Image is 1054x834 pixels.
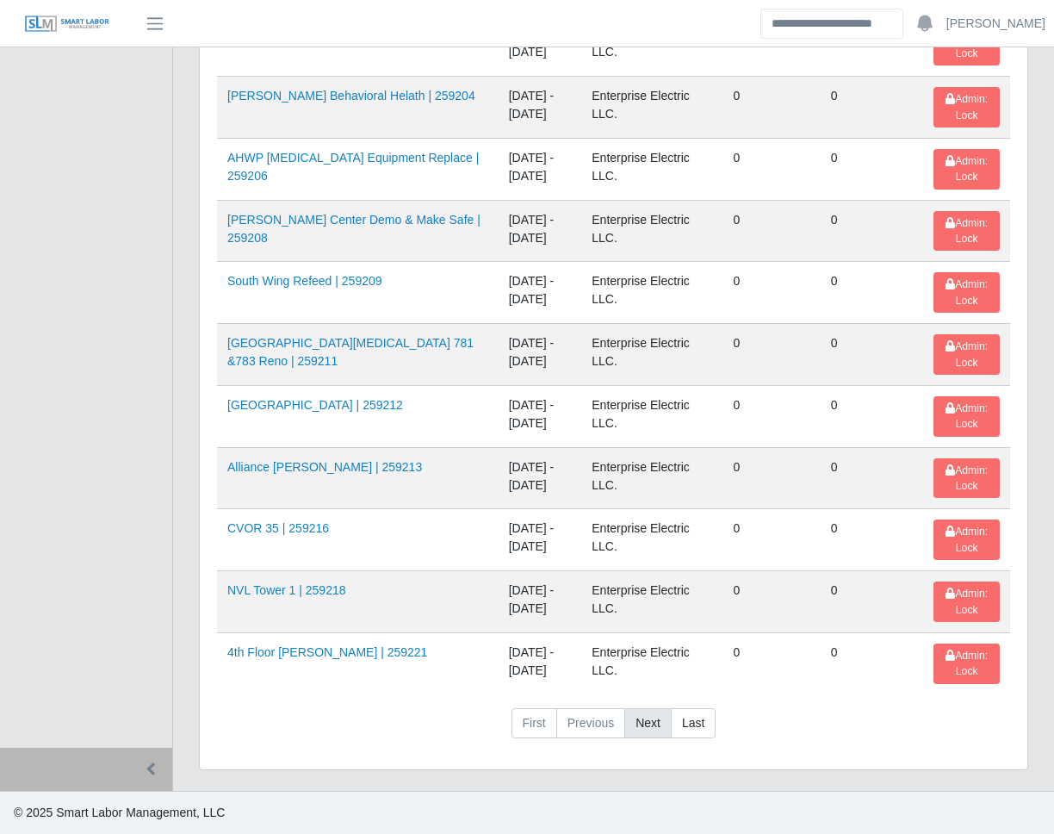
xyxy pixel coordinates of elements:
button: Admin: Lock [933,644,1000,684]
td: [DATE] - [DATE] [499,138,582,200]
span: Admin: Lock [945,278,988,306]
td: Enterprise Electric LLC. [581,262,722,324]
td: 0 [821,200,924,262]
td: 0 [723,385,821,447]
td: 0 [821,571,924,633]
button: Admin: Lock [933,149,1000,190]
td: 0 [821,77,924,139]
a: NVL Tower 1 | 259218 [227,583,346,597]
td: Enterprise Electric LLC. [581,632,722,694]
td: 0 [723,447,821,509]
span: Admin: Lock [945,340,988,368]
span: Admin: Lock [945,402,988,430]
span: Admin: Lock [945,588,988,615]
button: Admin: Lock [933,582,1000,622]
td: 0 [723,509,821,571]
span: © 2025 Smart Labor Management, LLC [14,806,225,819]
nav: pagination [217,708,1010,753]
td: 0 [821,262,924,324]
span: Admin: Lock [945,93,988,121]
a: [PERSON_NAME] Behavioral Helath | 259204 [227,89,475,103]
span: Admin: Lock [945,155,988,183]
td: 0 [821,509,924,571]
button: Admin: Lock [933,272,1000,313]
td: 0 [821,324,924,386]
span: Admin: Lock [945,526,988,553]
button: Admin: Lock [933,520,1000,560]
a: Last [671,708,716,739]
td: [DATE] - [DATE] [499,571,582,633]
td: [DATE] - [DATE] [499,632,582,694]
input: Search [760,9,903,39]
td: 0 [821,447,924,509]
span: Admin: Lock [945,650,988,677]
td: 0 [723,200,821,262]
a: [GEOGRAPHIC_DATA] | 259212 [227,398,403,412]
a: Alliance [PERSON_NAME] | 259213 [227,460,422,474]
button: Admin: Lock [933,458,1000,499]
td: [DATE] - [DATE] [499,200,582,262]
td: Enterprise Electric LLC. [581,385,722,447]
td: 0 [723,138,821,200]
button: Admin: Lock [933,334,1000,375]
td: Enterprise Electric LLC. [581,571,722,633]
img: SLM Logo [24,15,110,34]
td: 0 [723,324,821,386]
a: South Wing Refeed | 259209 [227,274,382,288]
td: Enterprise Electric LLC. [581,509,722,571]
td: 0 [723,262,821,324]
td: 0 [821,385,924,447]
a: AHWP [MEDICAL_DATA] Equipment Replace | 259206 [227,151,479,183]
td: 0 [723,571,821,633]
button: Admin: Lock [933,87,1000,128]
td: 0 [723,632,821,694]
td: Enterprise Electric LLC. [581,138,722,200]
td: Enterprise Electric LLC. [581,200,722,262]
td: Enterprise Electric LLC. [581,77,722,139]
a: CVOR 35 | 259216 [227,521,329,535]
span: Admin: Lock [945,31,988,59]
td: [DATE] - [DATE] [499,324,582,386]
td: [DATE] - [DATE] [499,509,582,571]
td: Enterprise Electric LLC. [581,447,722,509]
td: Enterprise Electric LLC. [581,324,722,386]
td: 0 [821,138,924,200]
td: 0 [723,77,821,139]
span: Admin: Lock [945,217,988,245]
a: [PERSON_NAME] [946,15,1045,33]
button: Admin: Lock [933,211,1000,252]
td: [DATE] - [DATE] [499,262,582,324]
button: Admin: Lock [933,396,1000,437]
td: [DATE] - [DATE] [499,447,582,509]
td: 0 [821,632,924,694]
td: [DATE] - [DATE] [499,77,582,139]
a: 4th Floor [PERSON_NAME] | 259221 [227,645,427,659]
span: Admin: Lock [945,464,988,492]
a: [GEOGRAPHIC_DATA][MEDICAL_DATA] 781 &783 Reno | 259211 [227,336,474,368]
td: [DATE] - [DATE] [499,385,582,447]
a: Next [624,708,672,739]
a: [PERSON_NAME] Center Demo & Make Safe | 259208 [227,213,480,245]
